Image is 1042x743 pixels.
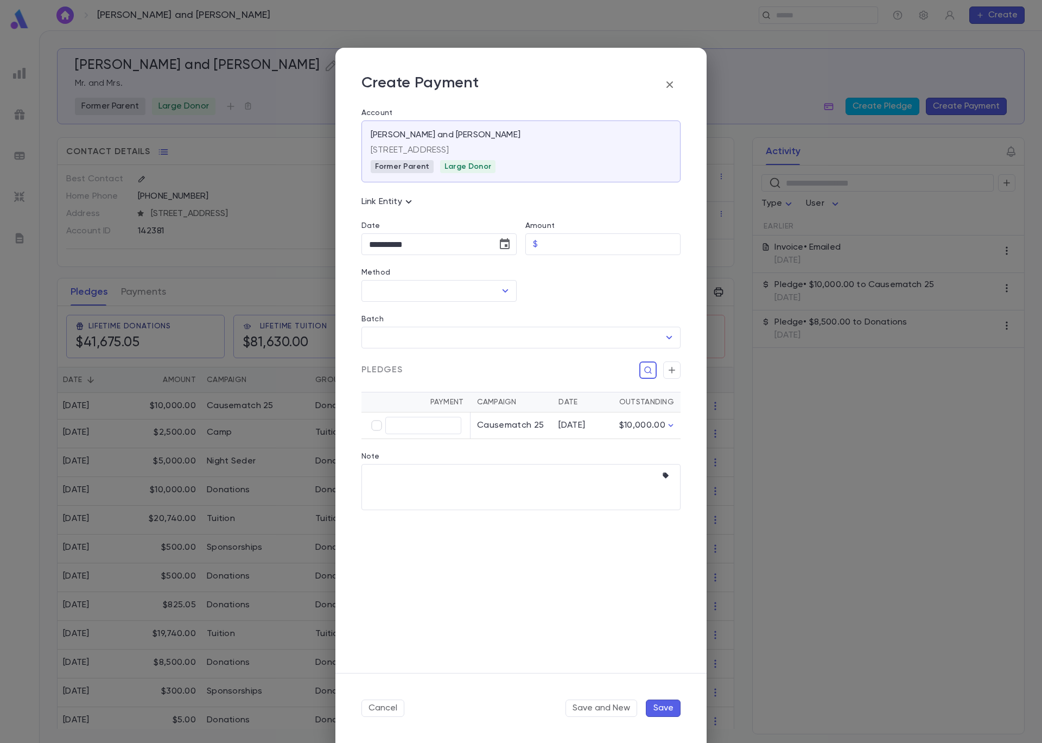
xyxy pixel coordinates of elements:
[471,392,552,412] th: Campaign
[361,315,384,323] label: Batch
[440,162,495,171] span: Large Donor
[361,74,479,96] p: Create Payment
[361,452,380,461] label: Note
[552,392,607,412] th: Date
[361,221,517,230] label: Date
[646,700,681,717] button: Save
[361,392,471,412] th: Payment
[607,412,681,439] td: $10,000.00
[662,330,677,345] button: Open
[371,162,434,171] span: Former Parent
[371,130,520,141] p: [PERSON_NAME] and [PERSON_NAME]
[525,221,555,230] label: Amount
[361,195,415,208] p: Link Entity
[471,412,552,439] td: Causematch 25
[361,365,403,376] span: Pledges
[607,392,681,412] th: Outstanding
[566,700,637,717] button: Save and New
[361,268,390,277] label: Method
[361,109,681,117] label: Account
[498,283,513,299] button: Open
[371,145,671,156] p: [STREET_ADDRESS]
[494,233,516,255] button: Choose date, selected date is Sep 1, 2025
[533,239,538,250] p: $
[361,700,404,717] button: Cancel
[558,420,601,431] div: [DATE]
